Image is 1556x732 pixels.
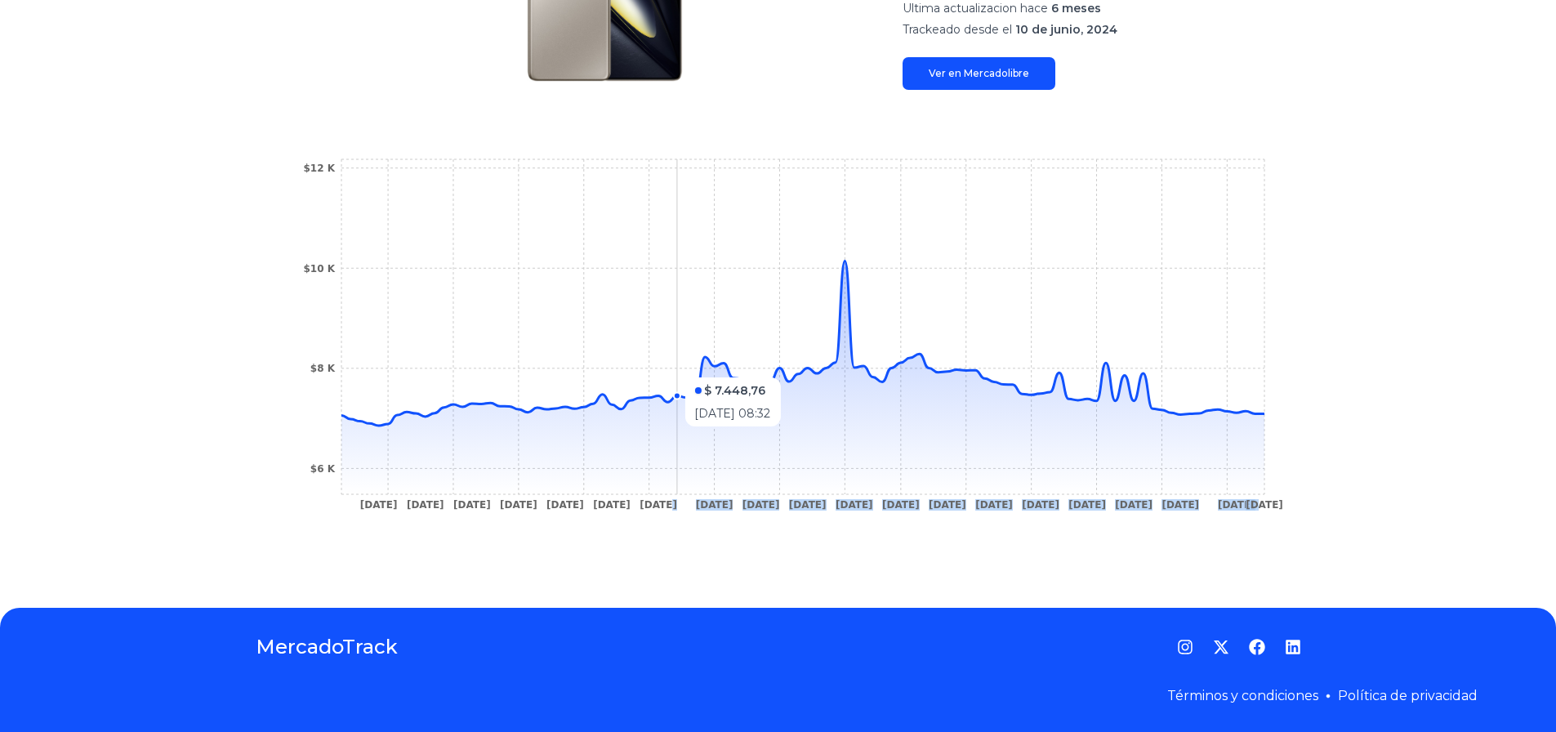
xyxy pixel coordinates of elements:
a: MercadoTrack [256,634,398,660]
tspan: [DATE] [1022,499,1059,511]
tspan: [DATE] [406,499,444,511]
tspan: [DATE] [975,499,1013,511]
tspan: [DATE] [695,499,733,511]
tspan: [DATE] [500,499,537,511]
tspan: $10 K [303,263,335,274]
tspan: [DATE] [593,499,631,511]
a: Ver en Mercadolibre [903,57,1055,90]
tspan: [DATE] [546,499,584,511]
a: Facebook [1249,639,1265,655]
tspan: [DATE] [1217,499,1255,511]
a: Instagram [1177,639,1193,655]
tspan: [DATE] [1068,499,1106,511]
tspan: [DATE] [359,499,397,511]
tspan: $12 K [303,163,335,174]
tspan: [DATE] [1161,499,1199,511]
tspan: [DATE] [640,499,677,511]
span: Ultima actualizacion hace [903,1,1048,16]
tspan: $8 K [310,363,335,374]
span: 10 de junio, 2024 [1015,22,1117,37]
tspan: [DATE] [742,499,779,511]
tspan: $6 K [310,463,335,475]
a: Política de privacidad [1338,688,1478,703]
a: Términos y condiciones [1167,688,1318,703]
a: Twitter [1213,639,1229,655]
tspan: [DATE] [882,499,920,511]
tspan: [DATE] [1246,499,1283,511]
tspan: [DATE] [788,499,826,511]
a: LinkedIn [1285,639,1301,655]
tspan: [DATE] [1115,499,1153,511]
span: 6 meses [1051,1,1101,16]
tspan: [DATE] [929,499,966,511]
tspan: [DATE] [453,499,490,511]
tspan: [DATE] [835,499,872,511]
span: Trackeado desde el [903,22,1012,37]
